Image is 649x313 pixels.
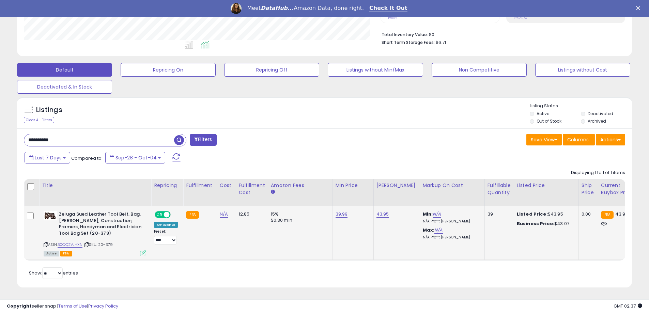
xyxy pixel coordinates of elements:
[433,211,441,218] a: N/A
[36,105,62,115] h5: Listings
[44,251,59,256] span: All listings currently available for purchase on Amazon
[382,30,620,38] li: $0
[58,242,82,248] a: B0CQ2VJHXN
[83,242,113,247] span: | SKU: 20-379
[190,134,216,146] button: Filters
[154,229,178,245] div: Preset:
[17,80,112,94] button: Deactivated & In Stock
[636,6,643,10] div: Close
[517,211,548,217] b: Listed Price:
[336,211,348,218] a: 39.99
[517,182,576,189] div: Listed Price
[154,182,180,189] div: Repricing
[517,221,573,227] div: $43.07
[271,217,327,223] div: $0.30 min
[571,170,625,176] div: Displaying 1 to 1 of 1 items
[224,63,319,77] button: Repricing Off
[601,211,614,219] small: FBA
[423,227,435,233] b: Max:
[423,211,433,217] b: Min:
[582,182,595,196] div: Ship Price
[567,136,589,143] span: Columns
[155,212,164,218] span: ON
[436,39,446,46] span: $6.71
[423,182,482,189] div: Markup on Cost
[60,251,72,256] span: FBA
[170,212,181,218] span: OFF
[328,63,423,77] button: Listings without Min/Max
[59,211,142,238] b: Zeluga Sued Leather Tool Belt, Bag, [PERSON_NAME], Construction, Framers, Handyman and Electricia...
[239,182,265,196] div: Fulfillment Cost
[7,303,32,309] strong: Copyright
[596,134,625,145] button: Actions
[376,182,417,189] div: [PERSON_NAME]
[42,182,148,189] div: Title
[25,152,70,163] button: Last 7 Days
[615,211,628,217] span: 43.95
[186,182,214,189] div: Fulfillment
[271,211,327,217] div: 15%
[517,220,554,227] b: Business Price:
[336,182,371,189] div: Min Price
[537,118,561,124] label: Out of Stock
[44,211,146,255] div: ASIN:
[434,227,443,234] a: N/A
[369,5,407,12] a: Check It Out
[601,182,636,196] div: Current Buybox Price
[488,211,509,217] div: 39
[121,63,216,77] button: Repricing On
[239,211,263,217] div: 12.85
[537,111,549,116] label: Active
[88,303,118,309] a: Privacy Policy
[105,152,165,163] button: Sep-28 - Oct-04
[231,3,242,14] img: Profile image for Georgie
[563,134,595,145] button: Columns
[423,219,479,224] p: N/A Profit [PERSON_NAME]
[376,211,389,218] a: 43.95
[588,118,606,124] label: Archived
[29,270,78,276] span: Show: entries
[71,155,103,161] span: Compared to:
[382,32,428,37] b: Total Inventory Value:
[35,154,62,161] span: Last 7 Days
[530,103,632,109] p: Listing States:
[261,5,294,11] i: DataHub...
[614,303,642,309] span: 2025-10-13 02:37 GMT
[382,40,435,45] b: Short Term Storage Fees:
[514,16,527,20] small: Prev: N/A
[220,211,228,218] a: N/A
[154,222,178,228] div: Amazon AI
[58,303,87,309] a: Terms of Use
[517,211,573,217] div: $43.95
[17,63,112,77] button: Default
[388,16,397,20] small: Prev: 2
[271,182,330,189] div: Amazon Fees
[271,189,275,195] small: Amazon Fees.
[488,182,511,196] div: Fulfillable Quantity
[423,235,479,240] p: N/A Profit [PERSON_NAME]
[24,117,54,123] div: Clear All Filters
[432,63,527,77] button: Non Competitive
[420,179,484,206] th: The percentage added to the cost of goods (COGS) that forms the calculator for Min & Max prices.
[115,154,157,161] span: Sep-28 - Oct-04
[588,111,613,116] label: Deactivated
[186,211,199,219] small: FBA
[44,211,57,220] img: 41oszJznyIL._SL40_.jpg
[7,303,118,310] div: seller snap | |
[526,134,562,145] button: Save View
[247,5,364,12] div: Meet Amazon Data, done right.
[220,182,233,189] div: Cost
[582,211,593,217] div: 0.00
[535,63,630,77] button: Listings without Cost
